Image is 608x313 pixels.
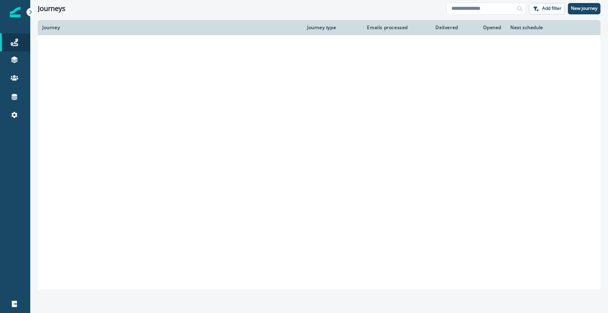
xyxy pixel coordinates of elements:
[542,6,561,11] p: Add filter
[510,25,577,31] div: Next schedule
[467,25,501,31] div: Opened
[417,25,458,31] div: Delivered
[568,3,600,14] button: New journey
[10,7,20,17] img: Inflection
[529,3,565,14] button: Add filter
[42,25,298,31] div: Journey
[307,25,355,31] div: Journey type
[571,6,597,11] p: New journey
[364,25,408,31] div: Emails processed
[38,5,65,13] h1: Journeys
